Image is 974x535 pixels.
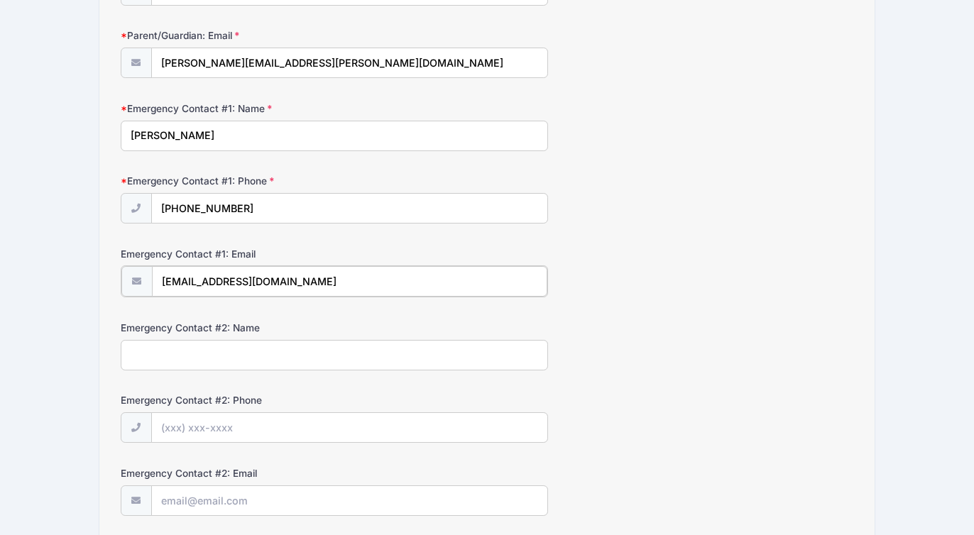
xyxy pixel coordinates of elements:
input: email@email.com [151,48,548,78]
input: email@email.com [152,266,547,297]
input: (xxx) xxx-xxxx [151,193,548,224]
label: Emergency Contact #1: Phone [121,174,365,188]
label: Emergency Contact #1: Email [121,247,365,261]
input: email@email.com [151,485,548,516]
label: Emergency Contact #1: Name [121,101,365,116]
label: Parent/Guardian: Email [121,28,365,43]
label: Emergency Contact #2: Phone [121,393,365,407]
input: (xxx) xxx-xxxx [151,412,548,443]
label: Emergency Contact #2: Name [121,321,365,335]
label: Emergency Contact #2: Email [121,466,365,480]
